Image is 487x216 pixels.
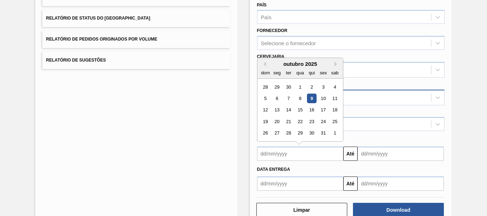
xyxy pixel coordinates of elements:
[334,62,339,67] button: Next Month
[261,128,270,138] div: Choose domingo, 26 de outubro de 2025
[272,82,282,92] div: Choose segunda-feira, 29 de setembro de 2025
[283,128,293,138] div: Choose terça-feira, 28 de outubro de 2025
[272,117,282,126] div: Choose segunda-feira, 20 de outubro de 2025
[261,94,270,103] div: Choose domingo, 5 de outubro de 2025
[257,54,284,59] label: Cervejaria
[330,94,339,103] div: Choose sábado, 11 de outubro de 2025
[343,147,358,161] button: Até
[257,61,343,67] div: outubro 2025
[307,82,316,92] div: Choose quinta-feira, 2 de outubro de 2025
[261,105,270,115] div: Choose domingo, 12 de outubro de 2025
[330,105,339,115] div: Choose sábado, 18 de outubro de 2025
[42,52,230,69] button: Relatório de Sugestões
[272,94,282,103] div: Choose segunda-feira, 6 de outubro de 2025
[261,68,270,78] div: dom
[46,58,106,63] span: Relatório de Sugestões
[318,117,328,126] div: Choose sexta-feira, 24 de outubro de 2025
[283,82,293,92] div: Choose terça-feira, 30 de setembro de 2025
[307,105,316,115] div: Choose quinta-feira, 16 de outubro de 2025
[257,177,343,191] input: dd/mm/yyyy
[307,128,316,138] div: Choose quinta-feira, 30 de outubro de 2025
[261,40,316,46] div: Selecione o fornecedor
[46,37,157,42] span: Relatório de Pedidos Originados por Volume
[283,94,293,103] div: Choose terça-feira, 7 de outubro de 2025
[46,16,150,21] span: Relatório de Status do [GEOGRAPHIC_DATA]
[358,147,444,161] input: dd/mm/yyyy
[283,105,293,115] div: Choose terça-feira, 14 de outubro de 2025
[261,117,270,126] div: Choose domingo, 19 de outubro de 2025
[261,14,272,20] div: País
[330,128,339,138] div: Choose sábado, 1 de novembro de 2025
[318,105,328,115] div: Choose sexta-feira, 17 de outubro de 2025
[283,117,293,126] div: Choose terça-feira, 21 de outubro de 2025
[295,117,305,126] div: Choose quarta-feira, 22 de outubro de 2025
[307,68,316,78] div: qui
[295,128,305,138] div: Choose quarta-feira, 29 de outubro de 2025
[295,94,305,103] div: Choose quarta-feira, 8 de outubro de 2025
[257,167,290,172] span: Data Entrega
[330,117,339,126] div: Choose sábado, 25 de outubro de 2025
[42,31,230,48] button: Relatório de Pedidos Originados por Volume
[330,68,339,78] div: sab
[257,28,287,33] label: Fornecedor
[272,68,282,78] div: seg
[318,68,328,78] div: sex
[295,82,305,92] div: Choose quarta-feira, 1 de outubro de 2025
[272,128,282,138] div: Choose segunda-feira, 27 de outubro de 2025
[272,105,282,115] div: Choose segunda-feira, 13 de outubro de 2025
[257,147,343,161] input: dd/mm/yyyy
[307,94,316,103] div: Choose quinta-feira, 9 de outubro de 2025
[260,81,340,139] div: month 2025-10
[283,68,293,78] div: ter
[358,177,444,191] input: dd/mm/yyyy
[261,62,266,67] button: Previous Month
[343,177,358,191] button: Até
[42,10,230,27] button: Relatório de Status do [GEOGRAPHIC_DATA]
[257,2,267,7] label: País
[318,94,328,103] div: Choose sexta-feira, 10 de outubro de 2025
[295,105,305,115] div: Choose quarta-feira, 15 de outubro de 2025
[261,82,270,92] div: Choose domingo, 28 de setembro de 2025
[318,128,328,138] div: Choose sexta-feira, 31 de outubro de 2025
[295,68,305,78] div: qua
[330,82,339,92] div: Choose sábado, 4 de outubro de 2025
[307,117,316,126] div: Choose quinta-feira, 23 de outubro de 2025
[318,82,328,92] div: Choose sexta-feira, 3 de outubro de 2025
